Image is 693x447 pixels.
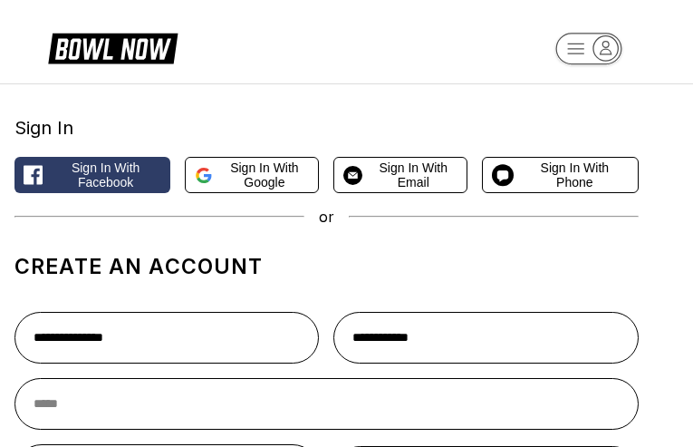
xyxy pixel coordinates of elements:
[14,208,639,226] div: or
[185,157,319,193] button: Sign in with Google
[50,160,161,189] span: Sign in with Facebook
[333,157,467,193] button: Sign in with Email
[521,160,628,189] span: Sign in with Phone
[482,157,639,193] button: Sign in with Phone
[220,160,309,189] span: Sign in with Google
[14,254,639,279] h1: Create an account
[370,160,457,189] span: Sign in with Email
[14,157,170,193] button: Sign in with Facebook
[14,117,639,139] div: Sign In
